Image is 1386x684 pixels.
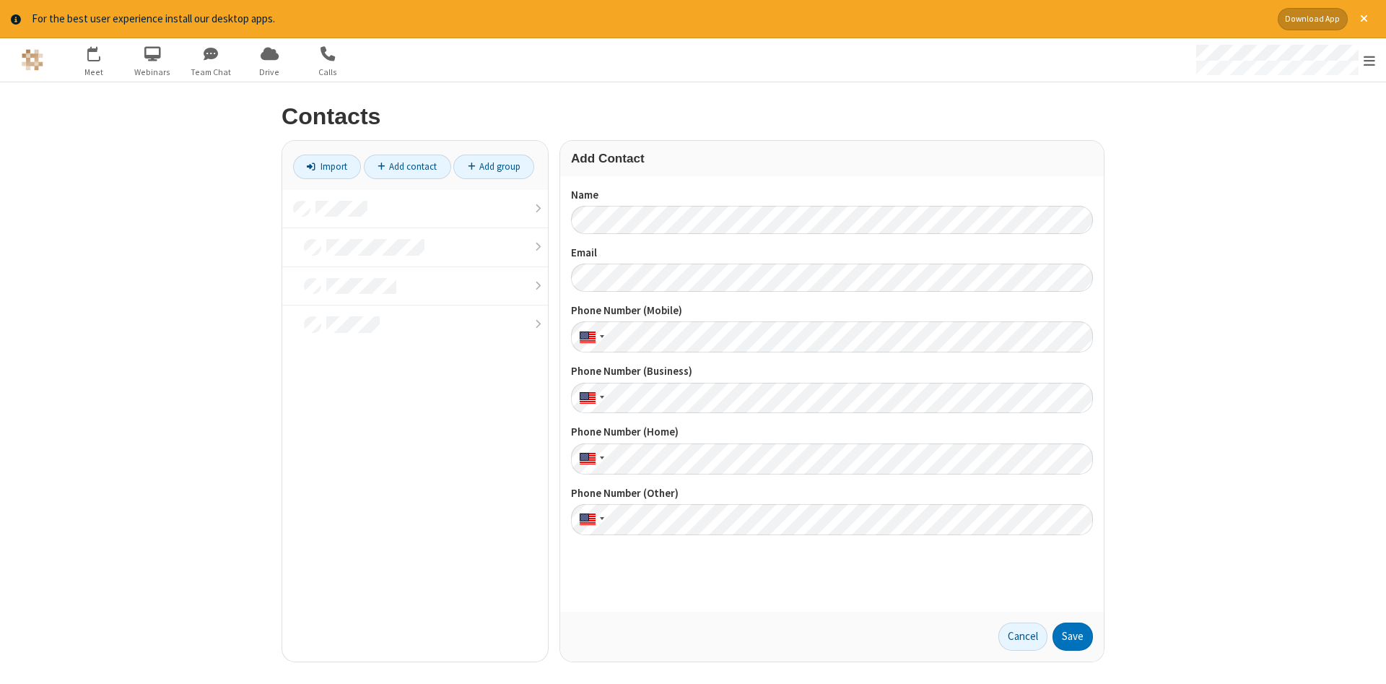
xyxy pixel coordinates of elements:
label: Name [571,187,1093,204]
label: Email [571,245,1093,261]
div: United States: + 1 [571,383,609,414]
span: Webinars [126,66,180,79]
a: Cancel [998,623,1047,651]
button: Logo [5,38,59,82]
h3: Add Contact [571,152,1093,165]
div: United States: + 1 [571,321,609,352]
a: Add contact [364,155,451,179]
span: Drive [243,66,297,79]
label: Phone Number (Other) [571,485,1093,502]
span: Meet [67,66,121,79]
label: Phone Number (Business) [571,363,1093,380]
a: Import [293,155,361,179]
h2: Contacts [282,104,1104,129]
label: Phone Number (Mobile) [571,303,1093,319]
button: Close alert [1353,8,1375,30]
label: Phone Number (Home) [571,424,1093,441]
button: Save [1052,623,1093,651]
img: QA Selenium DO NOT DELETE OR CHANGE [22,49,43,71]
a: Add group [453,155,534,179]
div: United States: + 1 [571,504,609,535]
div: For the best user experience install our desktop apps. [32,11,1267,27]
div: United States: + 1 [571,443,609,475]
span: Team Chat [184,66,238,79]
span: Calls [301,66,355,79]
div: 2 [97,46,107,57]
button: Download App [1278,8,1348,30]
div: Open menu [1182,38,1386,82]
